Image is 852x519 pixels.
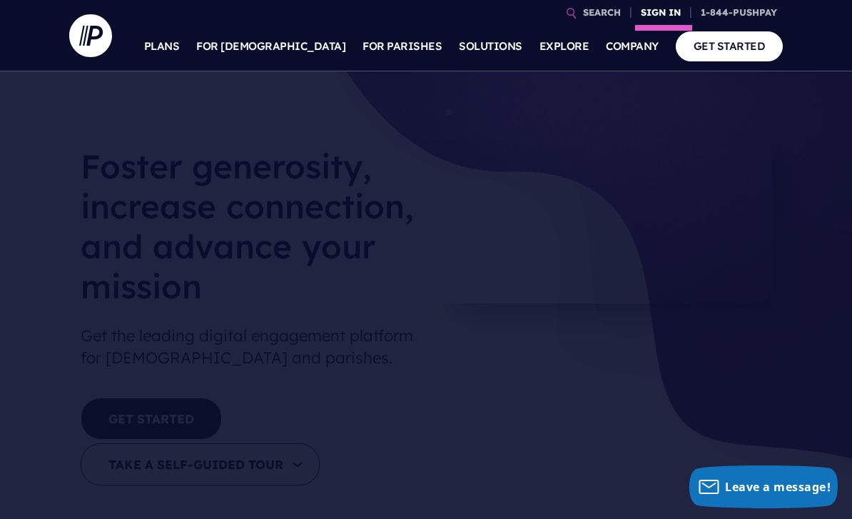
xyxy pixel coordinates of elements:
[725,479,831,495] span: Leave a message!
[362,21,442,71] a: FOR PARISHES
[689,465,838,508] button: Leave a message!
[459,21,522,71] a: SOLUTIONS
[196,21,345,71] a: FOR [DEMOGRAPHIC_DATA]
[606,21,659,71] a: COMPANY
[144,21,180,71] a: PLANS
[539,21,589,71] a: EXPLORE
[676,31,783,61] a: GET STARTED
